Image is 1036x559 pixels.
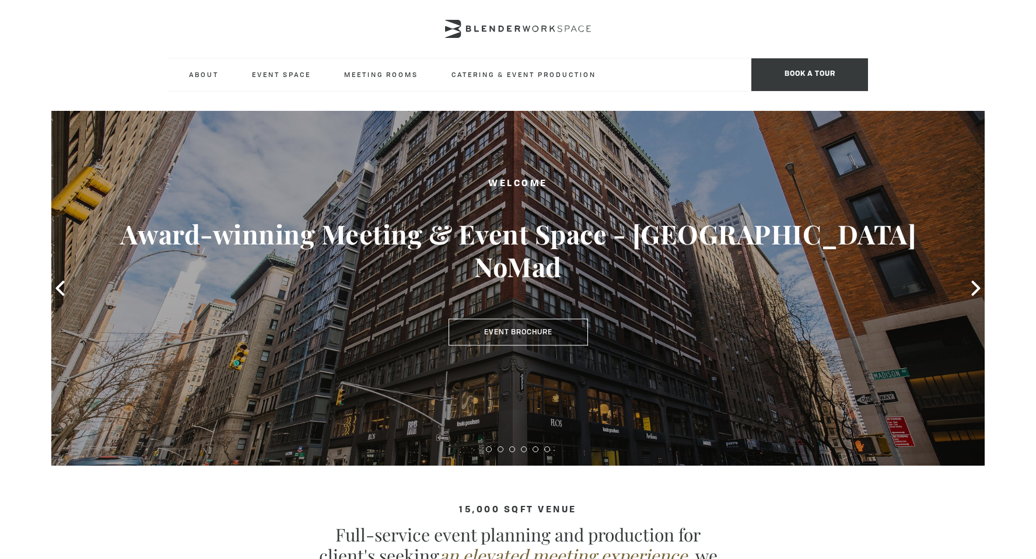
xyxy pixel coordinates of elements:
h4: 15,000 sqft venue [168,505,868,515]
span: Book a tour [751,58,868,91]
a: Event Brochure [449,319,588,345]
h2: Welcome [98,177,938,191]
a: About [180,58,228,90]
a: Event Space [243,58,320,90]
a: Catering & Event Production [442,58,605,90]
a: Meeting Rooms [335,58,428,90]
h3: Award-winning Meeting & Event Space - [GEOGRAPHIC_DATA] NoMad [98,218,938,283]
